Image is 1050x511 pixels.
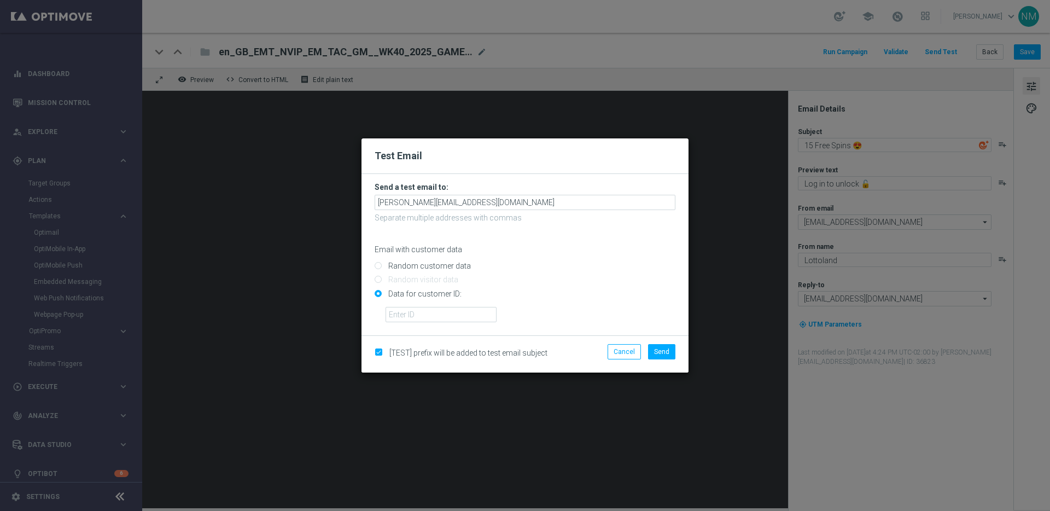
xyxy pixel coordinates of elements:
h3: Send a test email to: [375,182,675,192]
button: Send [648,344,675,359]
label: Random customer data [386,261,471,271]
p: Separate multiple addresses with commas [375,213,675,223]
input: Enter ID [386,307,497,322]
span: Send [654,348,669,356]
h2: Test Email [375,149,675,162]
p: Email with customer data [375,245,675,254]
span: [TEST] prefix will be added to test email subject [389,349,547,357]
button: Cancel [608,344,641,359]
